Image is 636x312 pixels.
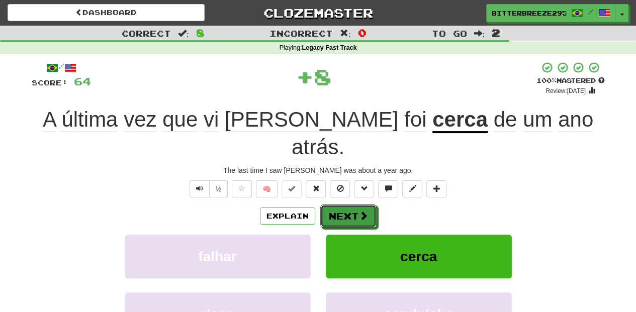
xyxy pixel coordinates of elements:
[122,28,171,38] span: Correct
[292,135,338,159] span: atrás
[198,249,236,264] span: falhar
[178,29,189,38] span: :
[32,78,68,87] span: Score:
[260,207,315,225] button: Explain
[426,180,446,197] button: Add to collection (alt+a)
[32,165,605,175] div: The last time I saw [PERSON_NAME] was about a year ago.
[43,108,56,132] span: A
[125,235,311,278] button: falhar
[493,108,517,132] span: de
[432,108,488,133] u: cerca
[474,29,485,38] span: :
[492,27,500,39] span: 2
[340,29,351,38] span: :
[196,27,205,39] span: 8
[546,87,586,94] small: Review: [DATE]
[314,64,331,89] span: 8
[190,180,210,197] button: Play sentence audio (ctl+space)
[74,75,91,87] span: 64
[536,76,605,85] div: Mastered
[232,180,252,197] button: Favorite sentence (alt+f)
[188,180,228,197] div: Text-to-speech controls
[320,204,377,228] button: Next
[523,108,552,132] span: um
[536,76,557,84] span: 100 %
[124,108,156,132] span: vez
[292,108,593,159] span: .
[209,180,228,197] button: ½
[402,180,422,197] button: Edit sentence (alt+d)
[61,108,118,132] span: última
[354,180,374,197] button: Grammar (alt+g)
[404,108,426,132] span: foi
[330,180,350,197] button: Ignore sentence (alt+i)
[486,4,616,22] a: BitterBreeze2956 /
[326,235,512,278] button: cerca
[400,249,437,264] span: cerca
[220,4,417,22] a: Clozemaster
[302,44,356,51] strong: Legacy Fast Track
[296,61,314,91] span: +
[558,108,593,132] span: ano
[358,27,367,39] span: 0
[162,108,198,132] span: que
[32,61,91,74] div: /
[225,108,398,132] span: [PERSON_NAME]
[256,180,278,197] button: 🧠
[282,180,302,197] button: Set this sentence to 100% Mastered (alt+m)
[8,4,205,21] a: Dashboard
[492,9,566,18] span: BitterBreeze2956
[306,180,326,197] button: Reset to 0% Mastered (alt+r)
[431,28,467,38] span: To go
[378,180,398,197] button: Discuss sentence (alt+u)
[588,8,593,15] span: /
[204,108,219,132] span: vi
[269,28,333,38] span: Incorrect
